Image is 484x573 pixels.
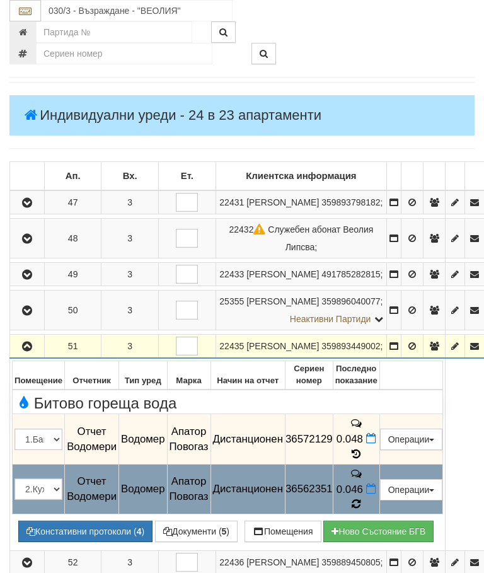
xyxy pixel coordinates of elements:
th: Тип уред [119,361,168,390]
th: Отчетник [65,361,119,390]
th: Последно показание [333,361,379,390]
span: 491785282815 [321,269,380,279]
span: [PERSON_NAME] [246,341,319,351]
td: 50 [44,291,101,330]
span: [PERSON_NAME] [246,296,319,306]
input: Партида № [36,21,192,43]
span: 36562351 [285,483,333,495]
th: Помещение [13,361,65,390]
span: Партида № [219,557,244,567]
b: Вх. [123,171,137,181]
button: Новo Състояние БГВ [323,521,434,542]
td: Апатор Повогаз [167,464,210,514]
td: : No sort applied, sorting is disabled [423,162,446,191]
b: Ап. [66,171,81,181]
span: Липсва [285,242,315,252]
th: Сериен номер [285,361,333,390]
td: Дистанционен [210,464,285,514]
td: : No sort applied, sorting is disabled [387,162,401,191]
td: Вх.: No sort applied, sorting is disabled [101,162,159,191]
td: 3 [101,219,159,258]
b: Клиентска информация [246,171,356,181]
th: Марка [167,361,210,390]
span: Отчет Водомери [67,425,117,453]
span: Неактивни Партиди [290,314,371,324]
span: Партида № [219,296,244,306]
td: : No sort applied, sorting is disabled [10,162,45,191]
span: История на забележките [349,468,363,480]
button: Помещения [245,521,321,542]
button: Констативни протоколи (4) [18,521,153,542]
td: : No sort applied, sorting is disabled [401,162,423,191]
td: 3 [101,335,159,359]
span: Партида № [229,224,268,234]
span: 0.046 [337,483,363,495]
td: 48 [44,219,101,258]
span: Отчет Водомери [67,475,117,502]
span: История на забележките [349,417,363,429]
span: 359893798182 [321,197,380,207]
span: Партида № [219,341,244,351]
span: [PERSON_NAME] [246,557,319,567]
span: История на показанията [352,498,360,510]
span: 359889450805 [321,557,380,567]
i: Нов Отчет към 29/08/2025 [366,483,376,494]
th: Начин на отчет [210,361,285,390]
td: 47 [44,190,101,214]
span: 359896040077 [321,296,380,306]
span: Партида № [219,269,244,279]
td: Апатор Повогаз [167,414,210,465]
i: Нов Отчет към 29/08/2025 [366,433,376,444]
td: ; [216,190,387,214]
b: Ет. [181,171,193,181]
span: Битово гореща вода [14,395,176,412]
td: 3 [101,291,159,330]
button: Операции [380,429,443,450]
span: История на показанията [352,448,360,460]
td: Дистанционен [210,414,285,465]
td: Ап.: No sort applied, sorting is disabled [44,162,101,191]
td: ; [216,291,387,330]
td: ; [216,219,387,258]
span: Служебен абонат Веолия [268,224,373,234]
td: ; [216,335,387,359]
td: 51 [44,335,101,359]
button: Документи (5) [155,521,238,542]
td: 49 [44,263,101,286]
b: 4 [137,526,142,536]
td: Клиентска информация: No sort applied, sorting is disabled [216,162,387,191]
span: 0.048 [337,433,363,445]
td: 3 [101,263,159,286]
td: 3 [101,190,159,214]
input: Сериен номер [36,43,212,64]
td: ; [216,263,387,286]
span: [PERSON_NAME] [246,197,319,207]
span: 36572129 [285,433,333,445]
td: : No sort applied, sorting is disabled [446,162,465,191]
h4: Индивидуални уреди - 24 в 23 апартаменти [9,95,475,136]
button: Операции [380,479,443,501]
span: Партида № [219,197,244,207]
span: 359893449002 [321,341,380,351]
td: Водомер [119,414,168,465]
b: 5 [222,526,227,536]
td: Ет.: No sort applied, sorting is disabled [158,162,216,191]
td: Водомер [119,464,168,514]
span: [PERSON_NAME] [246,269,319,279]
